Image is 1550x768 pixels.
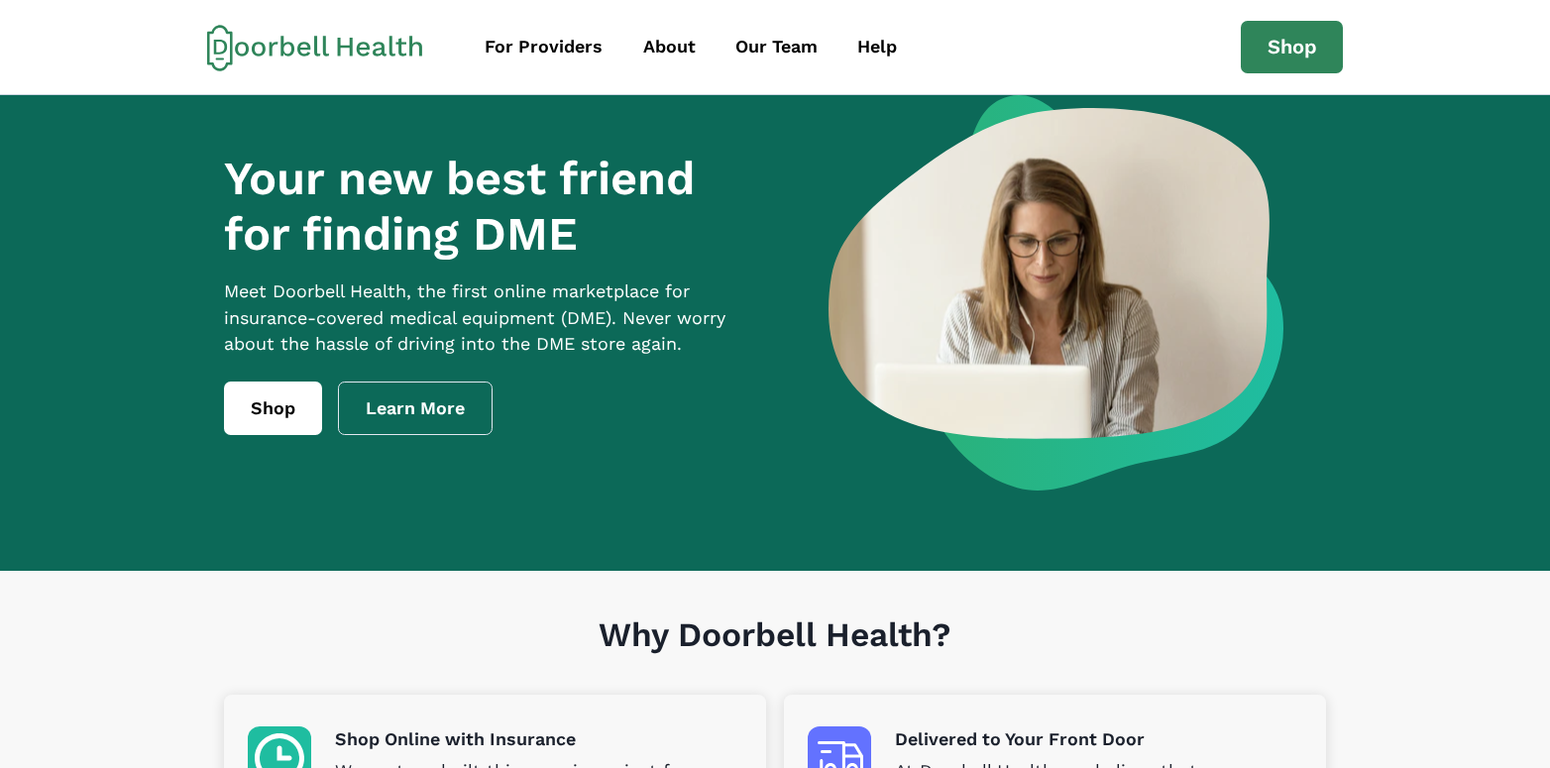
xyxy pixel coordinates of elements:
p: Shop Online with Insurance [335,726,742,753]
p: Meet Doorbell Health, the first online marketplace for insurance-covered medical equipment (DME).... [224,278,763,359]
a: Learn More [338,382,493,435]
img: a woman looking at a computer [829,95,1283,491]
a: Help [839,25,915,69]
div: About [643,34,696,60]
a: Shop [224,382,322,435]
div: Help [857,34,897,60]
p: Delivered to Your Front Door [895,726,1302,753]
h1: Why Doorbell Health? [224,615,1325,696]
div: For Providers [485,34,603,60]
a: Shop [1241,21,1344,74]
h1: Your new best friend for finding DME [224,151,763,263]
a: Our Team [718,25,835,69]
a: About [625,25,714,69]
div: Our Team [735,34,818,60]
a: For Providers [468,25,621,69]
